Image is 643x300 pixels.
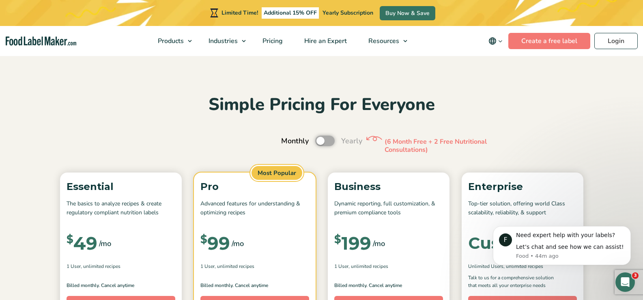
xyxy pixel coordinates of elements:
[632,272,639,279] span: 3
[348,263,388,270] span: , Unlimited Recipes
[281,136,309,147] span: Monthly
[373,238,385,249] span: /mo
[262,7,319,19] span: Additional 15% OFF
[385,138,506,155] p: (6 Month Free + 2 Free Nutritional Consultations)
[56,94,587,116] h2: Simple Pricing For Everyone
[147,26,196,56] a: Products
[200,234,230,252] div: 99
[294,26,356,56] a: Hire an Expert
[366,37,400,45] span: Resources
[615,272,635,292] iframe: Intercom live chat
[200,199,309,218] p: Advanced features for understanding & optimizing recipes
[481,214,643,278] iframe: Intercom notifications message
[260,37,284,45] span: Pricing
[358,26,411,56] a: Resources
[334,234,341,245] span: $
[99,238,111,249] span: /mo
[468,263,503,270] span: Unlimited Users
[380,6,435,20] a: Buy Now & Save
[334,199,443,218] p: Dynamic reporting, full customization, & premium compliance tools
[341,136,362,147] span: Yearly
[67,179,175,194] p: Essential
[468,199,577,218] p: Top-tier solution, offering world Class scalability, reliability, & support
[200,179,309,194] p: Pro
[67,234,73,245] span: $
[198,26,250,56] a: Industries
[468,235,534,251] div: Custom
[334,263,348,270] span: 1 User
[81,263,120,270] span: , Unlimited Recipes
[334,179,443,194] p: Business
[468,274,561,289] p: Talk to us for a comprehensive solution that meets all your enterprise needs
[67,282,175,289] p: Billed monthly. Cancel anytime
[155,37,185,45] span: Products
[67,263,81,270] span: 1 User
[594,33,638,49] a: Login
[508,33,590,49] a: Create a free label
[200,234,207,245] span: $
[334,234,371,252] div: 199
[334,282,443,289] p: Billed monthly. Cancel anytime
[315,136,335,146] label: Toggle
[222,9,258,17] span: Limited Time!
[302,37,348,45] span: Hire an Expert
[250,165,303,181] span: Most Popular
[67,234,97,252] div: 49
[200,282,309,289] p: Billed monthly. Cancel anytime
[206,37,239,45] span: Industries
[252,26,292,56] a: Pricing
[200,263,215,270] span: 1 User
[215,263,254,270] span: , Unlimited Recipes
[232,238,244,249] span: /mo
[67,199,175,218] p: The basics to analyze recipes & create regulatory compliant nutrition labels
[323,9,373,17] span: Yearly Subscription
[468,179,577,194] p: Enterprise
